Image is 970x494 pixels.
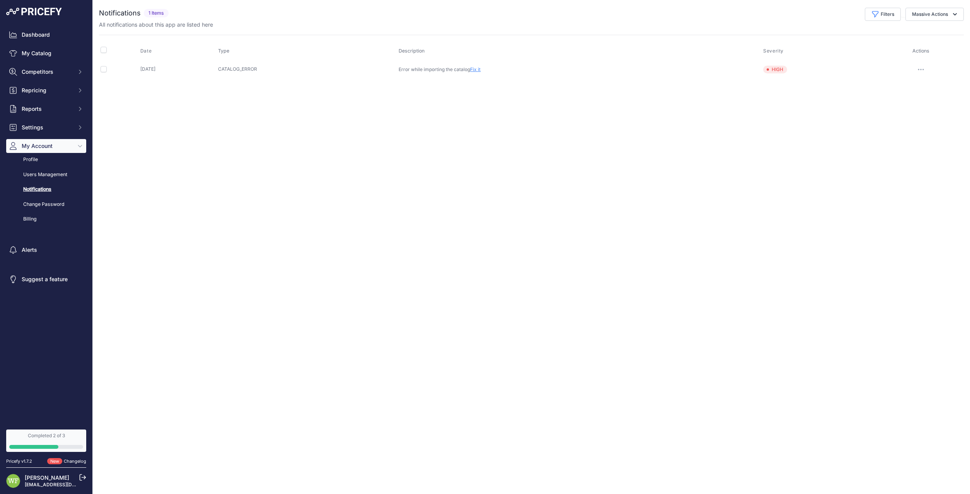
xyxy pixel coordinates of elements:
[140,48,152,54] span: Date
[99,8,141,19] h2: Notifications
[6,198,86,211] a: Change Password
[144,9,169,18] span: 1 Items
[6,212,86,226] a: Billing
[6,102,86,116] button: Reports
[25,474,69,481] a: [PERSON_NAME]
[763,48,784,54] span: Severity
[25,482,106,487] a: [EMAIL_ADDRESS][DOMAIN_NAME]
[6,65,86,79] button: Competitors
[6,28,86,420] nav: Sidebar
[905,8,964,21] button: Massive Actions
[6,183,86,196] a: Notifications
[22,142,72,150] span: My Account
[218,48,229,54] span: Type
[470,66,481,72] a: Fix it
[140,48,153,54] button: Date
[865,8,901,21] button: Filters
[399,66,597,73] p: Error while importing the catalog
[763,48,785,54] button: Severity
[99,21,213,29] p: All notifications about this app are listed here
[6,139,86,153] button: My Account
[22,105,72,113] span: Reports
[6,153,86,166] a: Profile
[6,46,86,60] a: My Catalog
[399,48,424,54] span: Description
[912,48,929,54] span: Actions
[22,68,72,76] span: Competitors
[22,124,72,131] span: Settings
[6,168,86,182] a: Users Management
[763,66,787,73] span: HIGH
[6,8,62,15] img: Pricefy Logo
[6,83,86,97] button: Repricing
[140,66,155,72] span: [DATE]
[6,121,86,134] button: Settings
[6,429,86,452] a: Completed 2 of 3
[22,87,72,94] span: Repricing
[6,272,86,286] a: Suggest a feature
[47,458,62,465] span: New
[218,66,257,72] span: CATALOG_ERROR
[6,28,86,42] a: Dashboard
[6,458,32,465] div: Pricefy v1.7.2
[6,243,86,257] a: Alerts
[9,433,83,439] div: Completed 2 of 3
[64,458,86,464] a: Changelog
